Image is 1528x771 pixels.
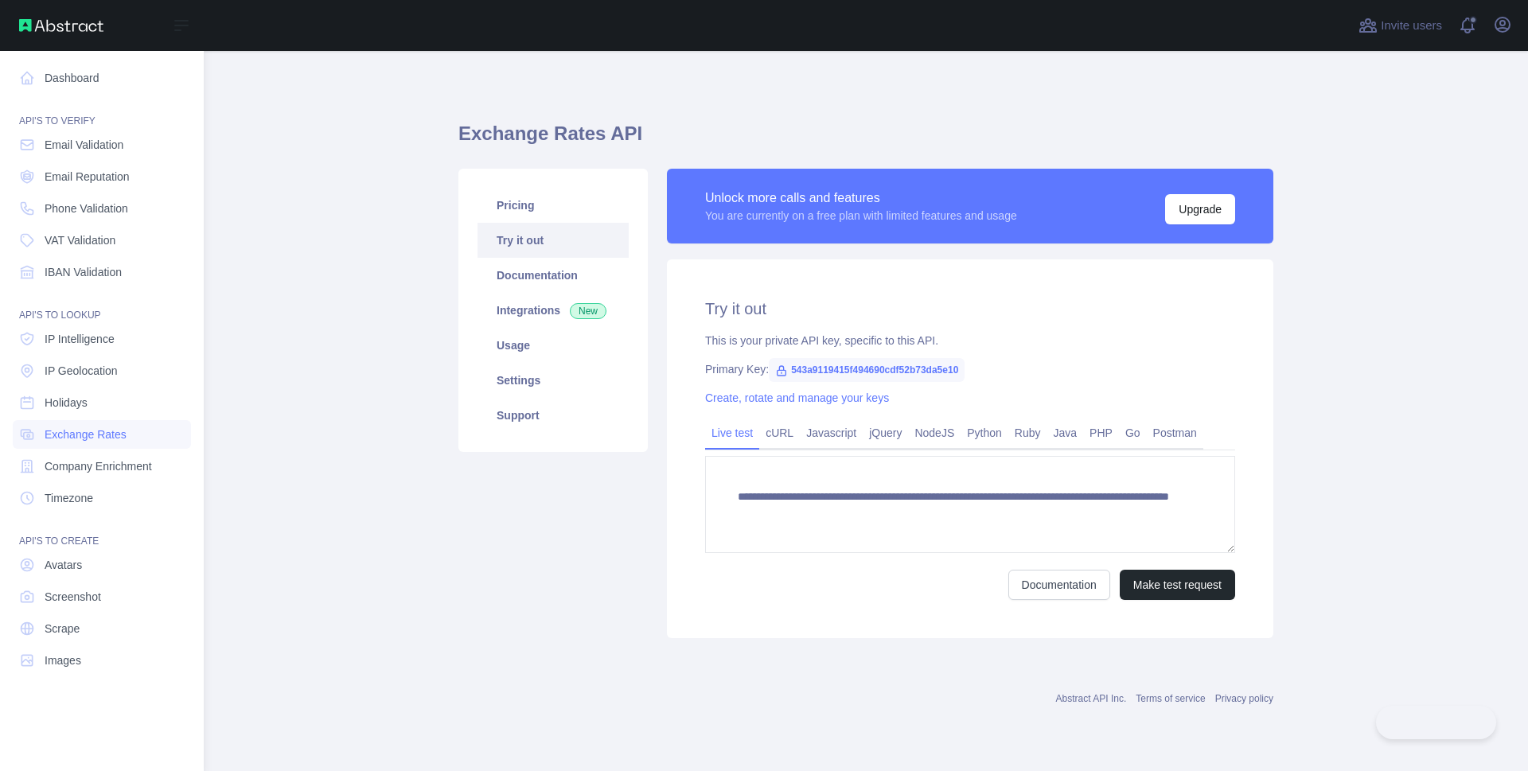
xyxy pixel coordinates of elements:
a: NodeJS [908,420,961,446]
a: Privacy policy [1215,693,1273,704]
span: Holidays [45,395,88,411]
a: IP Intelligence [13,325,191,353]
a: Pricing [477,188,629,223]
a: Integrations New [477,293,629,328]
span: Email Reputation [45,169,130,185]
a: PHP [1083,420,1119,446]
a: Documentation [1008,570,1110,600]
a: cURL [759,420,800,446]
a: Avatars [13,551,191,579]
div: You are currently on a free plan with limited features and usage [705,208,1017,224]
span: New [570,303,606,319]
a: VAT Validation [13,226,191,255]
a: IP Geolocation [13,356,191,385]
h1: Exchange Rates API [458,121,1273,159]
button: Invite users [1355,13,1445,38]
a: Settings [477,363,629,398]
span: IBAN Validation [45,264,122,280]
div: API'S TO CREATE [13,516,191,547]
span: Timezone [45,490,93,506]
a: Support [477,398,629,433]
h2: Try it out [705,298,1235,320]
a: Scrape [13,614,191,643]
iframe: Toggle Customer Support [1376,706,1496,739]
span: Scrape [45,621,80,637]
button: Make test request [1120,570,1235,600]
a: Screenshot [13,582,191,611]
a: Postman [1147,420,1203,446]
a: IBAN Validation [13,258,191,286]
span: Screenshot [45,589,101,605]
div: API'S TO LOOKUP [13,290,191,321]
img: Abstract API [19,19,103,32]
a: Holidays [13,388,191,417]
button: Upgrade [1165,194,1235,224]
a: Phone Validation [13,194,191,223]
a: Email Reputation [13,162,191,191]
a: Abstract API Inc. [1056,693,1127,704]
a: Email Validation [13,130,191,159]
span: IP Geolocation [45,363,118,379]
span: 543a9119415f494690cdf52b73da5e10 [769,358,965,382]
a: Timezone [13,484,191,512]
a: Go [1119,420,1147,446]
a: Ruby [1008,420,1047,446]
div: API'S TO VERIFY [13,95,191,127]
div: Primary Key: [705,361,1235,377]
a: Exchange Rates [13,420,191,449]
span: Phone Validation [45,201,128,216]
a: Documentation [477,258,629,293]
span: Avatars [45,557,82,573]
a: jQuery [863,420,908,446]
a: Company Enrichment [13,452,191,481]
div: Unlock more calls and features [705,189,1017,208]
span: Email Validation [45,137,123,153]
span: Invite users [1381,17,1442,35]
span: Company Enrichment [45,458,152,474]
span: VAT Validation [45,232,115,248]
a: Try it out [477,223,629,258]
a: Images [13,646,191,675]
a: Create, rotate and manage your keys [705,391,889,404]
a: Java [1047,420,1084,446]
span: IP Intelligence [45,331,115,347]
span: Images [45,652,81,668]
span: Exchange Rates [45,426,127,442]
a: Dashboard [13,64,191,92]
a: Terms of service [1136,693,1205,704]
a: Usage [477,328,629,363]
div: This is your private API key, specific to this API. [705,333,1235,349]
a: Python [961,420,1008,446]
a: Javascript [800,420,863,446]
a: Live test [705,420,759,446]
